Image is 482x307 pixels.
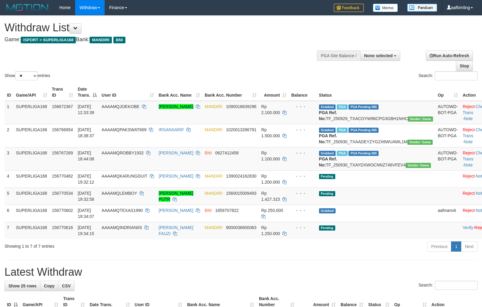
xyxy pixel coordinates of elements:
td: 7 [5,222,14,239]
span: AAAAMQINDRIANIIS [102,225,142,230]
span: [DATE] 12:33:39 [78,104,94,115]
a: [PERSON_NAME] PUTR [159,191,193,202]
a: Note [464,116,473,121]
span: MANDIRI [205,225,223,230]
span: Copy 9000036600063 to clipboard [226,225,256,230]
th: Trans ID: activate to sort column ascending [50,84,75,101]
span: [DATE] 19:32:12 [78,174,94,185]
button: None selected [360,51,400,61]
th: Status [317,84,435,101]
td: 5 [5,188,14,205]
span: ISPORT > SUPERLIGA168 [21,37,76,43]
span: Vendor URL: https://trx31.1velocity.biz [407,140,433,145]
td: AUTOWD-BOT-PGA [435,101,460,124]
b: PGA Ref. No: [319,157,337,167]
span: Grabbed [319,104,336,110]
div: - - - [291,225,314,231]
span: Pending [319,174,335,179]
span: PGA Pending [348,104,379,110]
span: Copy 1560015009493 to clipboard [226,191,256,196]
td: TF_250930_TXAYDXWOCNNZ746VFEV4 [317,147,435,170]
a: Reject [463,127,475,132]
th: Op: activate to sort column ascending [435,84,460,101]
h4: Game: Bank: [5,37,315,43]
td: TF_250930_TXAADEYZYG2X6WUAWL1M [317,124,435,147]
img: MOTION_logo.png [5,3,50,12]
td: SUPERLIGA168 [14,147,50,170]
td: SUPERLIGA168 [14,222,50,239]
a: [PERSON_NAME] [159,104,193,109]
a: [PERSON_NAME] [159,208,193,213]
div: Showing 1 to 7 of 7 entries [5,241,196,249]
span: Rp 1.500.000 [261,127,280,138]
div: - - - [291,104,314,110]
span: Marked by aafsoycanthlai [337,151,347,156]
span: Grabbed [319,151,336,156]
span: Rp 1.250.000 [261,225,280,236]
a: Reject [463,208,475,213]
b: PGA Ref. No: [319,110,337,121]
span: 156770482 [52,174,73,178]
a: Show 25 rows [5,281,40,291]
td: 1 [5,101,14,124]
a: Reject [463,174,475,178]
th: Balance [289,84,317,101]
span: AAAAMQJOEKOBE [102,104,140,109]
th: ID [5,84,14,101]
span: [DATE] 19:32:58 [78,191,94,202]
h1: Withdraw List [5,22,315,34]
span: 156767269 [52,150,73,155]
a: CSV [58,281,75,291]
span: AAAAMQPAKSWAT669 [102,127,146,132]
a: Next [461,241,477,252]
th: Date Trans.: activate to sort column descending [75,84,99,101]
img: Feedback.jpg [334,4,364,12]
span: Copy 1859707822 to clipboard [215,208,239,213]
th: Bank Acc. Name: activate to sort column ascending [156,84,202,101]
span: BNI [113,37,125,43]
span: 156770534 [52,191,73,196]
a: [PERSON_NAME] [159,174,193,178]
input: Search: [435,71,477,80]
td: 6 [5,205,14,222]
span: Marked by aafsengchandara [337,104,347,110]
th: Amount: activate to sort column ascending [259,84,289,101]
th: Game/API: activate to sort column ascending [14,84,50,101]
div: - - - [291,173,314,179]
div: PGA Site Balance / [317,51,360,61]
a: Run Auto-Refresh [426,51,473,61]
span: [DATE] 19:34:07 [78,208,94,219]
a: Note [464,163,473,167]
div: - - - [291,190,314,196]
td: AUTOWD-BOT-PGA [435,124,460,147]
img: panduan.png [407,4,437,12]
span: Vendor URL: https://trx31.1velocity.biz [406,163,431,168]
span: Grabbed [319,208,336,213]
label: Search: [419,281,477,290]
span: Rp 1.200.000 [261,174,280,185]
span: CSV [62,284,71,288]
span: Copy 1020013286791 to clipboard [226,127,256,132]
span: [DATE] 18:38:37 [78,127,94,138]
label: Show entries [5,71,50,80]
span: Marked by aafsengchandara [337,128,347,133]
input: Search: [435,281,477,290]
span: Copy 0627412458 to clipboard [215,150,239,155]
a: Previous [427,241,451,252]
a: [PERSON_NAME] [159,150,193,155]
td: SUPERLIGA168 [14,124,50,147]
span: 156770616 [52,225,73,230]
span: PGA Pending [348,151,379,156]
span: 156672367 [52,104,73,109]
span: 156770602 [52,208,73,213]
td: aafmanvit [435,205,460,222]
a: IRSANSARIF [159,127,184,132]
span: Rp 1.100.000 [261,150,280,161]
a: Note [464,139,473,144]
span: MANDIRI [205,104,223,109]
td: 4 [5,170,14,188]
td: 3 [5,147,14,170]
div: - - - [291,207,314,213]
span: Rp 250.000 [261,208,283,213]
span: AAAAMQKARUNGDUIT [102,174,147,178]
